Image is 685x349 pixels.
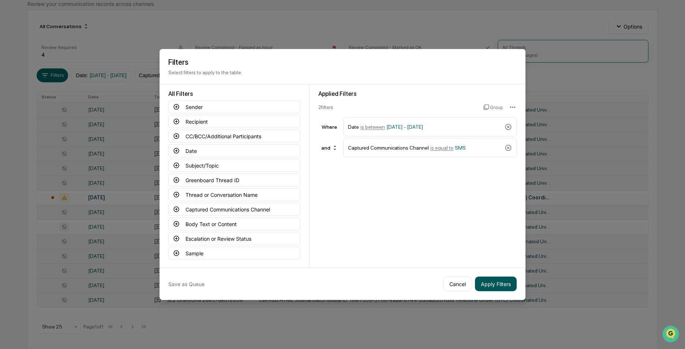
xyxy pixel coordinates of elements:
button: Recipient [168,115,300,128]
button: Captured Communications Channel [168,203,300,216]
span: Preclearance [15,92,47,100]
div: 2 filter s [318,104,478,110]
div: Date [348,120,502,133]
span: SMS [455,145,466,151]
button: CC/BCC/Additional Participants [168,130,300,143]
iframe: Open customer support [662,325,681,345]
button: Apply Filters [475,277,517,291]
span: is equal to [430,145,453,151]
a: 🖐️Preclearance [4,89,50,102]
div: Captured Communications Channel [348,141,502,154]
p: How can we help? [7,15,133,27]
div: 🔎 [7,107,13,113]
div: Where [318,124,340,130]
span: Pylon [73,124,89,130]
h2: Filters [168,58,517,67]
span: Attestations [60,92,91,100]
img: 1746055101610-c473b297-6a78-478c-a979-82029cc54cd1 [7,56,20,69]
button: Greenboard Thread ID [168,173,300,187]
button: Save as Queue [168,277,205,291]
div: We're available if you need us! [25,63,93,69]
span: Data Lookup [15,106,46,113]
button: Body Text or Content [168,217,300,230]
button: Sender [168,100,300,113]
button: Date [168,144,300,157]
button: Start new chat [124,58,133,67]
button: Sample [168,247,300,260]
div: 🖐️ [7,93,13,99]
span: is between [360,124,385,130]
span: [DATE] - [DATE] [386,124,423,130]
button: Cancel [443,277,472,291]
button: Subject/Topic [168,159,300,172]
div: All Filters [168,90,300,97]
button: Escalation or Review Status [168,232,300,245]
a: 🗄️Attestations [50,89,94,102]
div: 🗄️ [53,93,59,99]
a: Powered byPylon [52,124,89,130]
button: Group [483,101,503,113]
button: Thread or Conversation Name [168,188,300,201]
div: Start new chat [25,56,120,63]
div: and [318,142,341,154]
p: Select filters to apply to the table. [168,70,517,75]
a: 🔎Data Lookup [4,103,49,116]
div: Applied Filters [318,90,517,97]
